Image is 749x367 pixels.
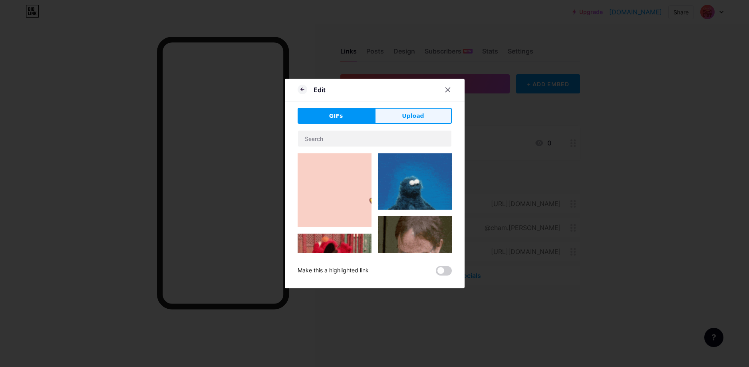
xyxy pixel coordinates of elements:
div: Make this a highlighted link [298,266,369,276]
span: GIFs [329,112,343,120]
img: Gihpy [378,216,452,278]
img: Gihpy [298,153,372,227]
img: Gihpy [298,234,372,290]
button: GIFs [298,108,375,124]
input: Search [298,131,451,147]
span: Upload [402,112,424,120]
button: Upload [375,108,452,124]
div: Edit [314,85,326,95]
img: Gihpy [378,153,452,210]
